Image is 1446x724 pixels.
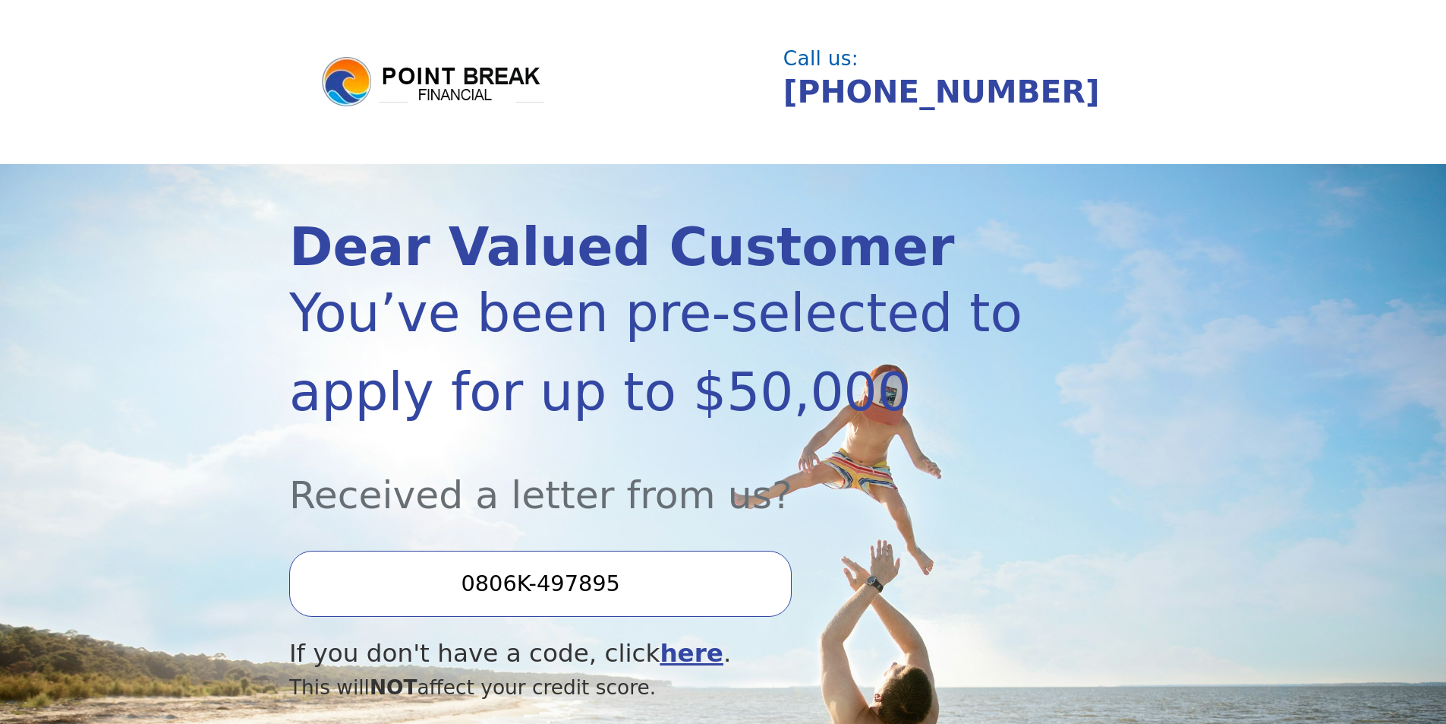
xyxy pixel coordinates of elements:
input: Enter your Offer Code: [289,551,792,616]
a: [PHONE_NUMBER] [783,74,1100,110]
a: here [660,639,723,668]
span: NOT [370,675,417,699]
div: Received a letter from us? [289,432,1027,523]
img: logo.png [320,55,547,109]
div: Call us: [783,49,1145,68]
div: You’ve been pre-selected to apply for up to $50,000 [289,273,1027,432]
div: Dear Valued Customer [289,221,1027,273]
div: If you don't have a code, click . [289,635,1027,672]
div: This will affect your credit score. [289,672,1027,703]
